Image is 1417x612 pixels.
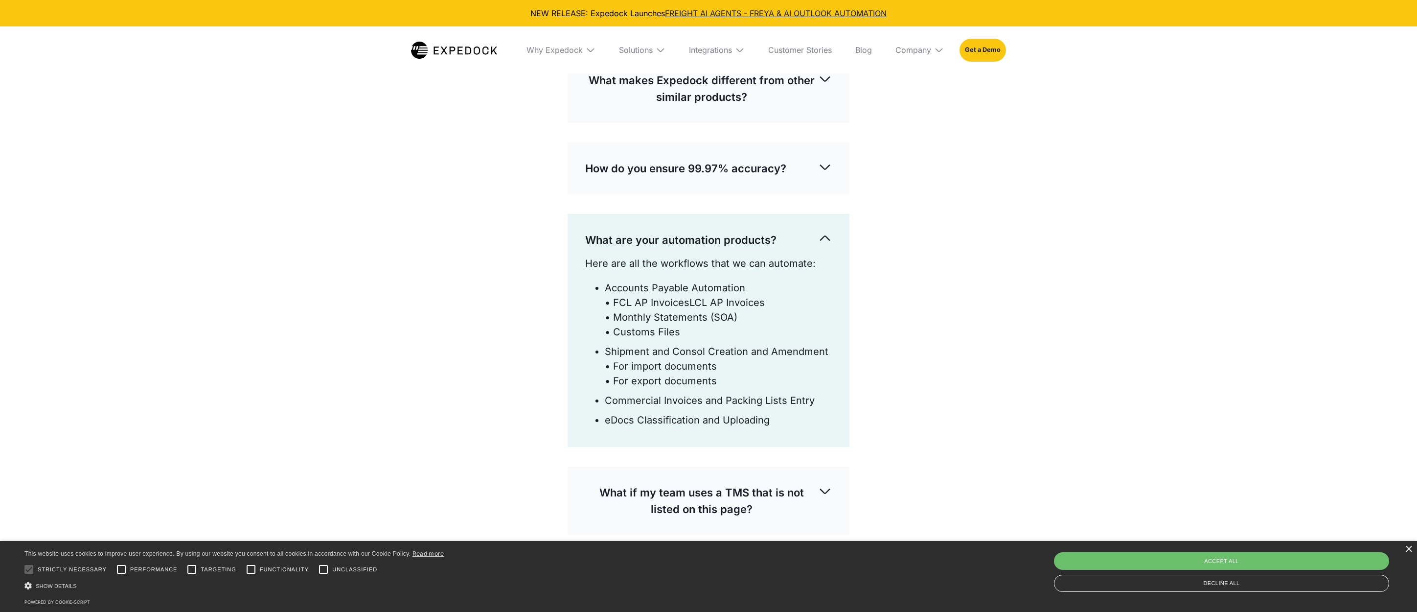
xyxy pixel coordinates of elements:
span: Targeting [201,565,236,574]
div: NEW RELEASE: Expedock Launches [8,8,1409,19]
li: eDocs Classification and Uploading [605,413,832,427]
div: Company [888,26,952,73]
div: Integrations [681,26,753,73]
a: Blog [847,26,880,73]
p: How do you ensure 99.97% accuracy? [585,160,786,177]
li: Shipment and Consol Creation and Amendment • For import documents • For export documents [605,344,832,388]
div: Solutions [611,26,673,73]
li: Commercial Invoices and Packing Lists Entry [605,393,832,408]
iframe: Chat Widget [1249,506,1417,612]
div: Accept all [1054,552,1389,570]
div: Integrations [689,45,732,55]
div: Solutions [619,45,653,55]
span: Unclassified [332,565,377,574]
span: Performance [130,565,178,574]
p: What makes Expedock different from other similar products? [585,72,818,105]
div: Company [895,45,931,55]
a: Get a Demo [960,39,1006,61]
a: FREIGHT AI AGENTS - FREYA & AI OUTLOOK AUTOMATION [665,8,887,18]
p: Here are all the workflows that we can automate: [585,256,832,271]
span: Show details [36,583,77,589]
a: Powered by cookie-script [24,599,90,605]
span: This website uses cookies to improve user experience. By using our website you consent to all coo... [24,550,411,557]
span: Strictly necessary [38,565,107,574]
p: What if my team uses a TMS that is not listed on this page? [585,484,818,518]
div: Why Expedock [526,45,583,55]
a: Read more [412,550,444,557]
li: Accounts Payable Automation • FCL AP InvoicesLCL AP Invoices • Monthly Statements (SOA) • Customs... [605,281,832,339]
div: Why Expedock [519,26,603,73]
div: Decline all [1054,575,1389,592]
p: What are your automation products? [585,232,777,248]
div: Show details [24,581,444,591]
span: Functionality [260,565,309,574]
a: Customer Stories [760,26,840,73]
